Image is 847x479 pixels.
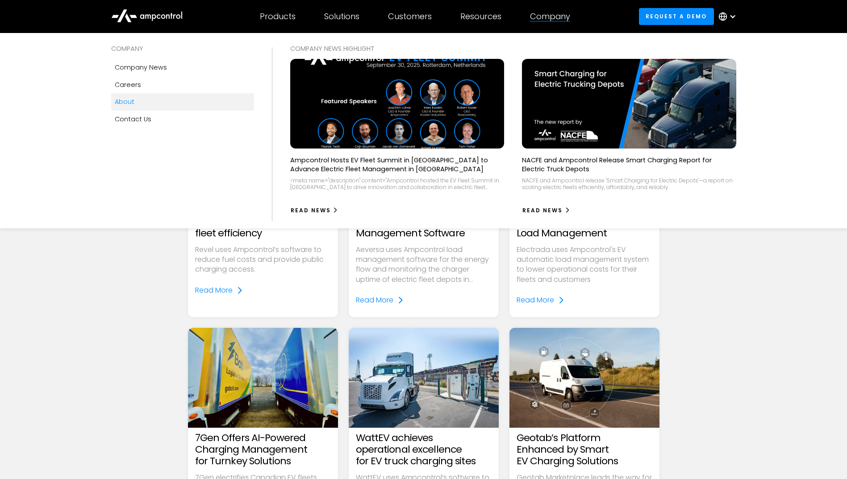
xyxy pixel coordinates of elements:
a: Read News [522,203,571,218]
h3: 7Gen Offers AI-Powered Charging Management for Turnkey Solutions [195,432,331,467]
div: Company [530,12,570,21]
div: NACFE and Ampcontrol release 'Smart Charging for Electric Depots'—a report on scaling electric fl... [522,177,736,191]
div: Resources [460,12,501,21]
h3: Electrada AI-Powered EV Automatic Load Management [517,204,652,239]
a: Careers [111,76,254,93]
div: Read More [517,295,554,305]
h3: Revel uses AI-powered solutions to increase fleet efficiency [195,204,331,239]
a: Read More [517,295,565,305]
div: Products [260,12,296,21]
a: Contact Us [111,111,254,128]
h3: Geotab’s Platform Enhanced by Smart EV Charging Solutions [517,432,652,467]
h3: Aeversa Overcomes Grid Capacity Using Load Management Software [356,204,492,239]
div: <meta name="description" content="Ampcontrol hosted the EV Fleet Summit in [GEOGRAPHIC_DATA] to d... [290,177,505,191]
div: Careers [115,80,141,90]
a: Read More [356,295,404,305]
div: Read News [291,206,331,215]
a: Read News [290,203,339,218]
a: Request a demo [639,8,714,25]
div: Customers [388,12,432,21]
p: Electrada uses Ampcontrol's EV automatic load management system to lower operational costs for th... [517,245,652,285]
h3: WattEV achieves operational excellence for EV truck charging sites [356,432,492,467]
p: Revel uses Ampcontrol’s software to reduce fuel costs and provide public charging access. [195,245,331,275]
div: About [115,97,134,107]
a: About [111,93,254,110]
p: Ampcontrol Hosts EV Fleet Summit in [GEOGRAPHIC_DATA] to Advance Electric Fleet Management in [GE... [290,156,505,173]
div: Read News [522,206,563,215]
div: Read More [356,295,393,305]
div: COMPANY [111,44,254,54]
div: COMPANY NEWS Highlight [290,44,736,54]
div: Contact Us [115,114,151,124]
div: Read More [195,285,233,295]
div: Solutions [324,12,359,21]
a: Read More [195,285,243,295]
a: Company news [111,59,254,76]
div: Company news [115,62,167,72]
p: Aeversa uses Ampcontrol load management software for the energy flow and monitoring the charger u... [356,245,492,285]
p: NACFE and Ampcontrol Release Smart Charging Report for Electric Truck Depots [522,156,736,173]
